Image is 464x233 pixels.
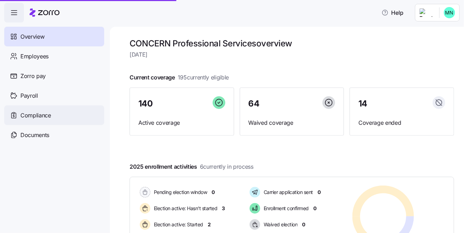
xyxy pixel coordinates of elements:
[200,162,253,171] span: 6 currently in process
[20,32,44,41] span: Overview
[318,189,321,196] span: 0
[376,6,409,20] button: Help
[313,205,316,212] span: 0
[20,72,46,80] span: Zorro pay
[262,221,298,228] span: Waived election
[212,189,215,196] span: 0
[4,125,104,145] a: Documents
[152,205,218,212] span: Election active: Hasn't started
[130,50,454,59] span: [DATE]
[138,99,153,108] span: 140
[20,91,38,100] span: Payroll
[358,99,367,108] span: 14
[4,27,104,46] a: Overview
[130,162,253,171] span: 2025 enrollment activities
[178,73,229,82] span: 195 currently eligible
[249,99,259,108] span: 64
[130,38,454,49] h1: CONCERN Professional Services overview
[152,221,203,228] span: Election active: Started
[20,131,49,140] span: Documents
[4,46,104,66] a: Employees
[249,118,336,127] span: Waived coverage
[358,118,445,127] span: Coverage ended
[130,73,229,82] span: Current coverage
[4,105,104,125] a: Compliance
[420,8,434,17] img: Employer logo
[138,118,225,127] span: Active coverage
[382,8,404,17] span: Help
[262,189,313,196] span: Carrier application sent
[4,66,104,86] a: Zorro pay
[20,52,49,61] span: Employees
[208,221,211,228] span: 2
[152,189,207,196] span: Pending election window
[20,111,51,120] span: Compliance
[302,221,305,228] span: 0
[222,205,225,212] span: 3
[262,205,309,212] span: Enrollment confirmed
[4,86,104,105] a: Payroll
[444,7,455,18] img: b0ee0d05d7ad5b312d7e0d752ccfd4ca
